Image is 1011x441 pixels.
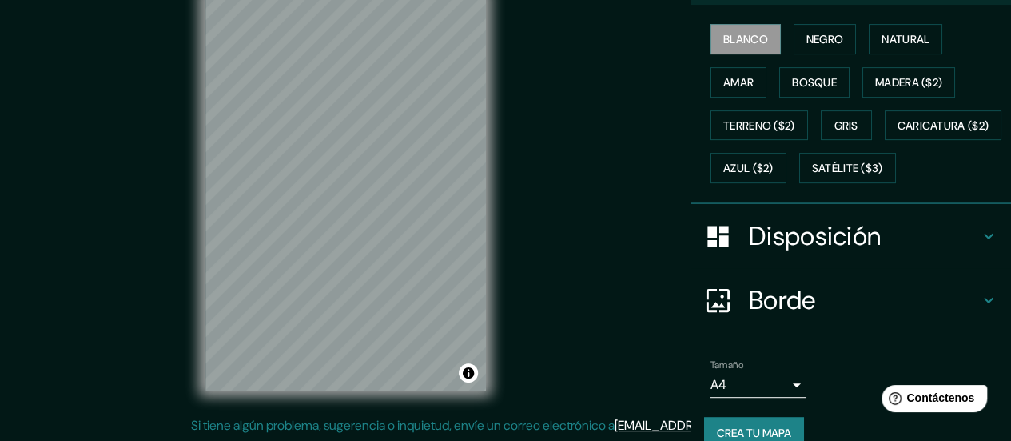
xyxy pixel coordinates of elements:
font: Amar [723,75,754,90]
font: Disposición [749,219,881,253]
button: Negro [794,24,857,54]
font: Crea tu mapa [717,425,791,439]
font: Terreno ($2) [723,118,795,133]
font: Natural [882,32,929,46]
font: A4 [710,376,726,393]
iframe: Lanzador de widgets de ayuda [869,379,993,423]
a: [EMAIL_ADDRESS][DOMAIN_NAME] [615,417,812,434]
font: Azul ($2) [723,162,774,176]
button: Bosque [779,67,850,98]
button: Satélite ($3) [799,153,896,183]
div: A4 [710,372,806,398]
button: Blanco [710,24,781,54]
font: Negro [806,32,844,46]
button: Gris [821,110,872,141]
font: Borde [749,283,816,317]
font: Bosque [792,75,837,90]
font: Si tiene algún problema, sugerencia o inquietud, envíe un correo electrónico a [191,417,615,434]
font: Madera ($2) [875,75,942,90]
div: Disposición [691,204,1011,268]
button: Madera ($2) [862,67,955,98]
button: Natural [869,24,942,54]
button: Caricatura ($2) [885,110,1002,141]
div: Borde [691,268,1011,332]
button: Azul ($2) [710,153,786,183]
font: Satélite ($3) [812,162,883,176]
button: Terreno ($2) [710,110,808,141]
font: Gris [834,118,858,133]
font: Caricatura ($2) [898,118,989,133]
font: Blanco [723,32,768,46]
button: Amar [710,67,766,98]
font: Tamaño [710,359,743,371]
button: Activar o desactivar atribución [459,363,478,383]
